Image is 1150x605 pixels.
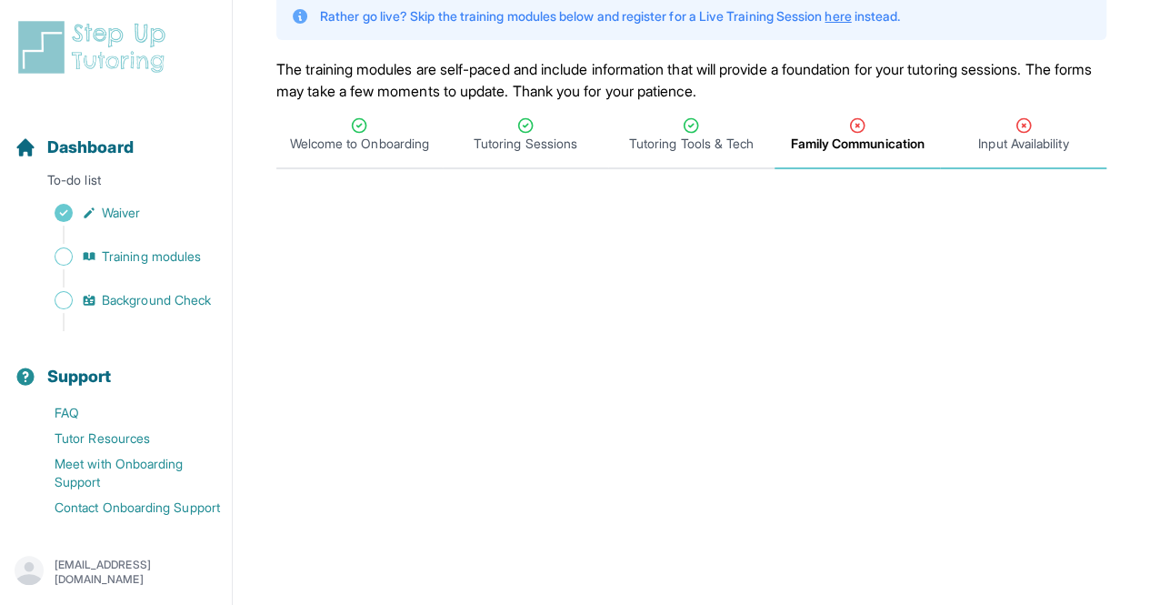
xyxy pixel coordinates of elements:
span: Tutoring Sessions [474,135,577,153]
a: Tutor Resources [15,426,232,451]
button: [EMAIL_ADDRESS][DOMAIN_NAME] [15,556,217,589]
span: Dashboard [47,135,134,160]
span: Family Communication [790,135,924,153]
span: Training modules [102,247,201,266]
span: Welcome to Onboarding [290,135,429,153]
span: Support [47,364,112,389]
p: The training modules are self-paced and include information that will provide a foundation for yo... [276,58,1106,102]
span: Background Check [102,291,211,309]
a: Background Check [15,287,232,313]
span: Input Availability [978,135,1068,153]
button: Dashboard [7,106,225,167]
button: Support [7,335,225,397]
a: Meet with Onboarding Support [15,451,232,495]
p: To-do list [7,171,225,197]
p: Rather go live? Skip the training modules below and register for a Live Training Session instead. [320,7,900,25]
span: Tutoring Tools & Tech [629,135,754,153]
a: Waiver [15,200,232,226]
a: Training modules [15,244,232,269]
nav: Tabs [276,102,1106,169]
a: Contact Onboarding Support [15,495,232,520]
span: Waiver [102,204,140,222]
img: logo [15,18,176,76]
a: here [825,8,851,24]
a: Dashboard [15,135,134,160]
p: [EMAIL_ADDRESS][DOMAIN_NAME] [55,558,217,587]
a: FAQ [15,400,232,426]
